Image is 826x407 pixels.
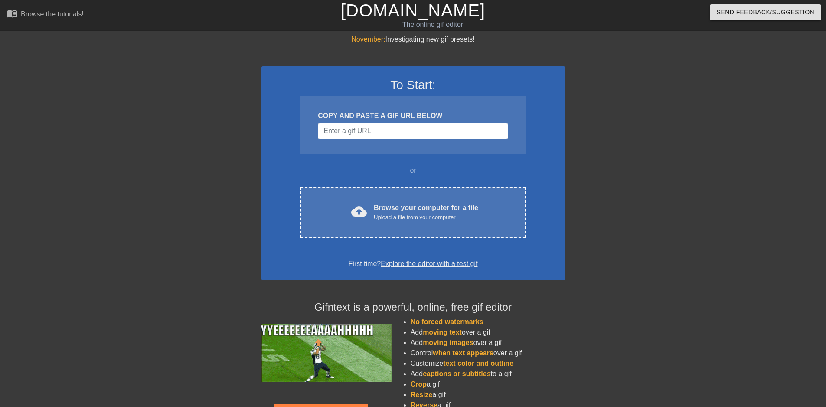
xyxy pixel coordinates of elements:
[273,259,554,269] div: First time?
[717,7,814,18] span: Send Feedback/Suggestion
[374,203,478,222] div: Browse your computer for a file
[423,370,490,377] span: captions or subtitles
[411,390,565,400] li: a gif
[280,20,586,30] div: The online gif editor
[443,360,513,367] span: text color and outline
[351,203,367,219] span: cloud_upload
[7,8,84,22] a: Browse the tutorials!
[411,348,565,358] li: Control over a gif
[411,318,483,325] span: No forced watermarks
[341,1,485,20] a: [DOMAIN_NAME]
[411,369,565,379] li: Add to a gif
[423,339,473,346] span: moving images
[273,78,554,92] h3: To Start:
[261,301,565,314] h4: Gifntext is a powerful, online, free gif editor
[374,213,478,222] div: Upload a file from your computer
[411,391,433,398] span: Resize
[318,111,508,121] div: COPY AND PASTE A GIF URL BELOW
[318,123,508,139] input: Username
[351,36,385,43] span: November:
[423,328,462,336] span: moving text
[411,379,565,390] li: a gif
[710,4,821,20] button: Send Feedback/Suggestion
[381,260,477,267] a: Explore the editor with a test gif
[21,10,84,18] div: Browse the tutorials!
[411,381,427,388] span: Crop
[261,34,565,45] div: Investigating new gif presets!
[411,327,565,338] li: Add over a gif
[411,358,565,369] li: Customize
[284,165,542,176] div: or
[411,338,565,348] li: Add over a gif
[7,8,17,19] span: menu_book
[261,324,392,382] img: football_small.gif
[433,349,493,357] span: when text appears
